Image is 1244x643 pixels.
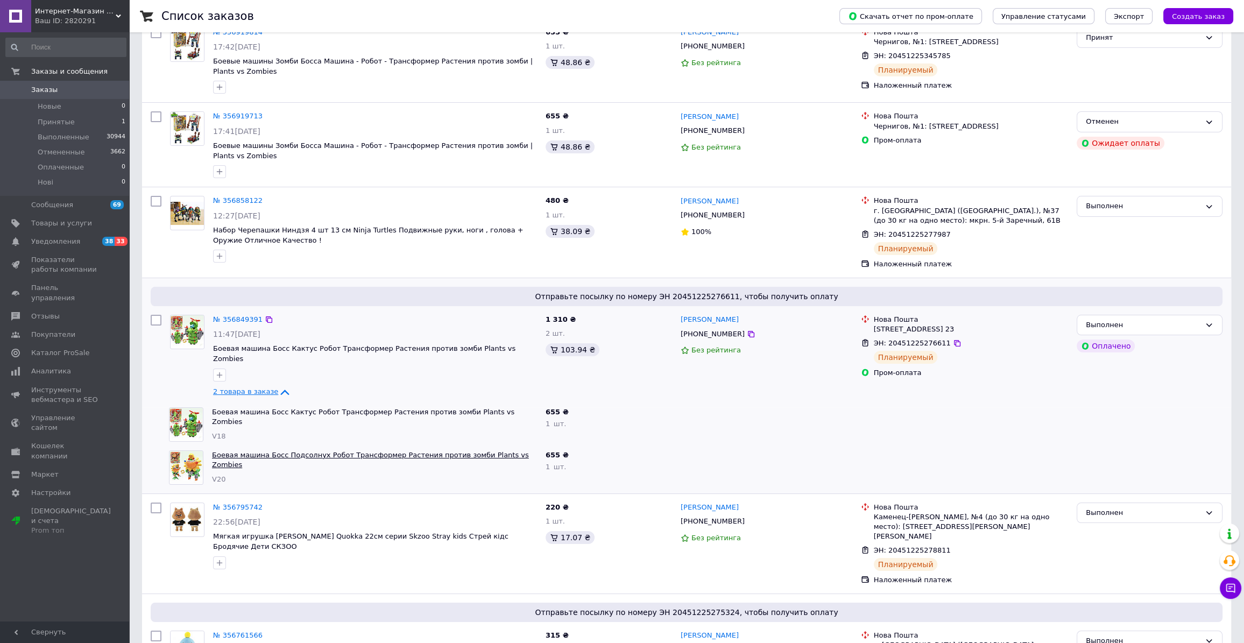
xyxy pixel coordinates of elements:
[38,162,84,172] span: Оплаченные
[874,230,951,238] span: ЭН: 20451225277987
[546,126,565,135] span: 1 шт.
[1114,12,1144,20] span: Экспорт
[546,463,566,471] span: 1 шт.
[115,237,127,246] span: 33
[1086,320,1200,331] div: Выполнен
[107,132,125,142] span: 30944
[213,330,260,338] span: 11:47[DATE]
[874,351,938,364] div: Планируемый
[1163,8,1233,24] button: Создать заказ
[874,37,1069,47] div: Чернигов, №1: [STREET_ADDRESS]
[155,607,1218,618] span: Отправьте посылку по номеру ЭН 20451225275324, чтобы получить оплату
[546,408,569,416] span: 655 ₴
[171,28,204,61] img: Фото товару
[213,532,508,550] a: Мягкая игрушка [PERSON_NAME] Quokka 22см серии Skzoo Stray kids Стрей кідс Бродячие Дети СКЗОО
[874,52,951,60] span: ЭН: 20451225345785
[161,10,254,23] h1: Список заказов
[213,518,260,526] span: 22:56[DATE]
[38,178,53,187] span: Нові
[155,291,1218,302] span: Отправьте посылку по номеру ЭН 20451225276611, чтобы получить оплату
[546,531,595,544] div: 17.07 ₴
[110,200,124,209] span: 69
[31,413,100,433] span: Управление сайтом
[1077,340,1135,352] div: Оплачено
[170,27,204,62] a: Фото товару
[212,432,225,440] span: V18
[170,196,204,230] a: Фото товару
[31,200,73,210] span: Сообщения
[169,408,202,441] img: Фото товару
[874,111,1069,121] div: Нова Пошта
[35,6,116,16] span: Интернет-Магазин "BabyStronG"
[874,512,1069,542] div: Каменец-[PERSON_NAME], №4 (до 30 кг на одно место): [STREET_ADDRESS][PERSON_NAME][PERSON_NAME]
[213,127,260,136] span: 17:41[DATE]
[691,228,711,236] span: 100%
[874,575,1069,585] div: Наложенный платеж
[1086,116,1200,128] div: Отменен
[1220,577,1241,599] button: Чат с покупателем
[681,196,739,207] a: [PERSON_NAME]
[1105,8,1153,24] button: Экспорт
[874,315,1069,324] div: Нова Пошта
[993,8,1094,24] button: Управление статусами
[170,503,204,537] a: Фото товару
[874,242,938,255] div: Планируемый
[213,142,533,160] a: Боевые машины Зомби Босса Машина - Робот - Трансформер Растения против зомби | Plants vs Zombies
[546,343,599,356] div: 103.94 ₴
[31,348,89,358] span: Каталог ProSale
[691,534,741,542] span: Без рейтинга
[874,503,1069,512] div: Нова Пошта
[102,237,115,246] span: 38
[691,143,741,151] span: Без рейтинга
[31,526,111,535] div: Prom топ
[213,226,524,244] span: Набор Черепашки Ниндзя 4 шт 13 см Ninja Turtles Подвижные руки, ноги , голова + Оружие Отличное К...
[171,506,204,533] img: Фото товару
[691,346,741,354] span: Без рейтинга
[170,315,204,349] a: Фото товару
[31,218,92,228] span: Товары и услуги
[213,503,263,511] a: № 356795742
[38,117,75,127] span: Принятые
[546,56,595,69] div: 48.86 ₴
[874,368,1069,378] div: Пром-оплата
[681,315,739,325] a: [PERSON_NAME]
[31,255,100,274] span: Показатели работы компании
[546,517,565,525] span: 1 шт.
[213,387,278,395] span: 2 товара в заказе
[681,112,739,122] a: [PERSON_NAME]
[5,38,126,57] input: Поиск
[171,202,204,225] img: Фото товару
[31,85,58,95] span: Заказы
[110,147,125,157] span: 3662
[546,42,565,50] span: 1 шт.
[681,211,745,219] span: [PHONE_NUMBER]
[1001,12,1086,20] span: Управление статусами
[122,102,125,111] span: 0
[546,420,566,428] span: 1 шт.
[874,259,1069,269] div: Наложенный платеж
[212,451,529,469] a: Боевая машина Босс Подсолнух Робот Трансформер Растения против зомби Plants vs Zombies
[31,312,60,321] span: Отзывы
[546,211,565,219] span: 1 шт.
[681,517,745,525] span: [PHONE_NUMBER]
[31,385,100,405] span: Инструменты вебмастера и SEO
[874,206,1069,225] div: г. [GEOGRAPHIC_DATA] ([GEOGRAPHIC_DATA].), №37 (до 30 кг на одно место): мкрн. 5-й Заречный, 61В
[122,162,125,172] span: 0
[681,27,739,38] a: [PERSON_NAME]
[213,315,263,323] a: № 356849391
[170,111,204,146] a: Фото товару
[171,112,204,145] img: Фото товару
[546,315,576,323] span: 1 310 ₴
[681,330,745,338] span: [PHONE_NUMBER]
[171,315,203,349] img: Фото товару
[874,631,1069,640] div: Нова Пошта
[213,344,515,363] a: Боевая машина Босс Кактус Робот Трансформер Растения против зомби Plants vs Zombies
[38,132,89,142] span: Выполненные
[213,57,533,75] a: Боевые машины Зомби Босса Машина - Робот - Трансформер Растения против зомби | Plants vs Zombies
[1086,201,1200,212] div: Выполнен
[169,451,203,484] img: Фото товару
[874,546,951,554] span: ЭН: 20451225278811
